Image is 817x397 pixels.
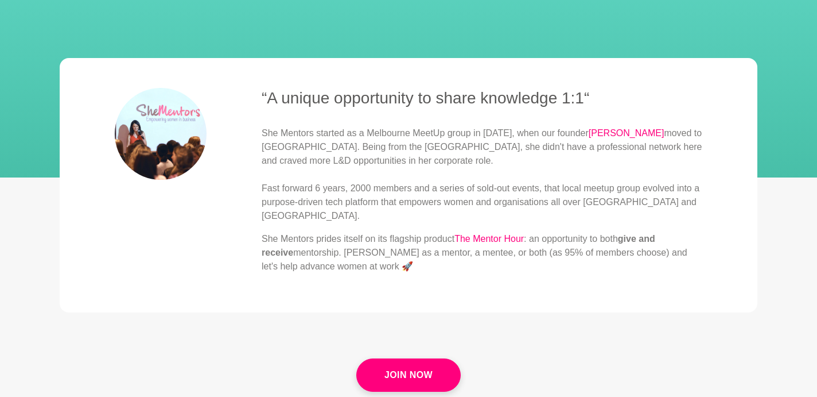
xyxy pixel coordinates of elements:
[589,128,664,138] a: [PERSON_NAME]
[262,88,702,108] h3: “A unique opportunity to share knowledge 1:1“
[262,126,702,223] p: She Mentors started as a Melbourne MeetUp group in [DATE], when our founder moved to [GEOGRAPHIC_...
[356,359,461,392] a: Join Now
[262,232,702,273] p: She Mentors prides itself on its flagship product : an opportunity to both mentorship. [PERSON_NA...
[454,234,524,244] a: The Mentor Hour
